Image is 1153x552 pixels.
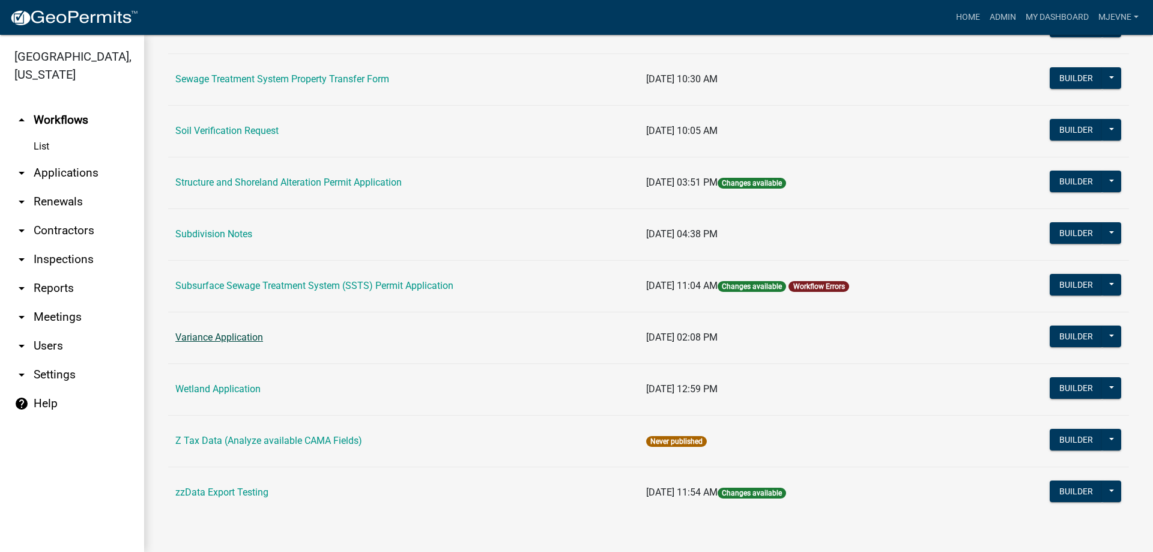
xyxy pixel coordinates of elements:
[1050,326,1103,347] button: Builder
[14,310,29,324] i: arrow_drop_down
[793,282,845,291] a: Workflow Errors
[175,125,279,136] a: Soil Verification Request
[14,339,29,353] i: arrow_drop_down
[175,73,389,85] a: Sewage Treatment System Property Transfer Form
[985,6,1021,29] a: Admin
[1050,481,1103,502] button: Builder
[646,383,718,395] span: [DATE] 12:59 PM
[175,280,453,291] a: Subsurface Sewage Treatment System (SSTS) Permit Application
[646,332,718,343] span: [DATE] 02:08 PM
[175,435,362,446] a: Z Tax Data (Analyze available CAMA Fields)
[1050,429,1103,450] button: Builder
[175,487,268,498] a: zzData Export Testing
[14,396,29,411] i: help
[646,73,718,85] span: [DATE] 10:30 AM
[14,195,29,209] i: arrow_drop_down
[1050,119,1103,141] button: Builder
[1050,67,1103,89] button: Builder
[1050,222,1103,244] button: Builder
[14,368,29,382] i: arrow_drop_down
[14,166,29,180] i: arrow_drop_down
[175,383,261,395] a: Wetland Application
[646,280,718,291] span: [DATE] 11:04 AM
[14,223,29,238] i: arrow_drop_down
[718,178,786,189] span: Changes available
[718,281,786,292] span: Changes available
[646,125,718,136] span: [DATE] 10:05 AM
[646,177,718,188] span: [DATE] 03:51 PM
[175,332,263,343] a: Variance Application
[951,6,985,29] a: Home
[14,281,29,296] i: arrow_drop_down
[646,487,718,498] span: [DATE] 11:54 AM
[1050,274,1103,296] button: Builder
[14,113,29,127] i: arrow_drop_up
[175,177,402,188] a: Structure and Shoreland Alteration Permit Application
[1050,171,1103,192] button: Builder
[646,228,718,240] span: [DATE] 04:38 PM
[1050,16,1103,37] button: Builder
[1094,6,1143,29] a: MJevne
[1050,377,1103,399] button: Builder
[175,228,252,240] a: Subdivision Notes
[14,252,29,267] i: arrow_drop_down
[718,488,786,499] span: Changes available
[1021,6,1094,29] a: My Dashboard
[646,436,707,447] span: Never published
